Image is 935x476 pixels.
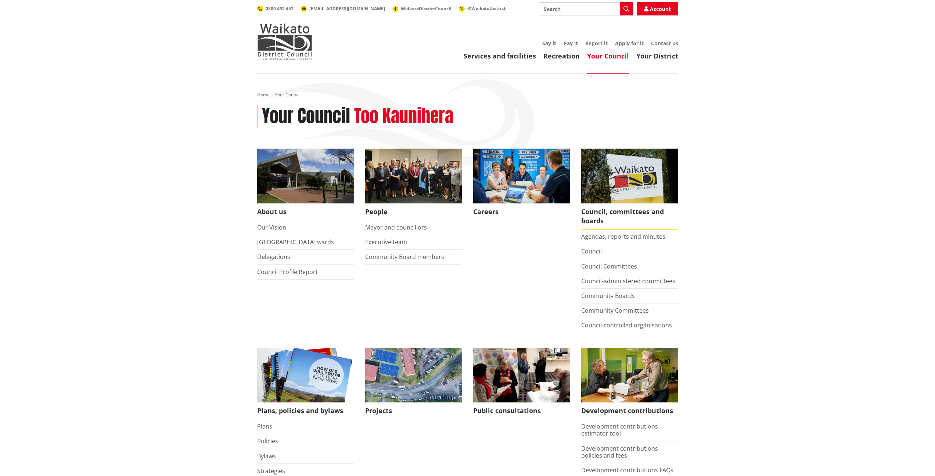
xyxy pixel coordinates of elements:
a: Your Council [587,51,629,60]
span: @WaikatoDistrict [467,5,506,11]
a: Policies [257,437,278,445]
a: public-consultations Public consultations [473,348,570,420]
a: Council Committees [581,262,637,270]
a: Pay it [564,40,578,47]
span: Careers [473,203,570,220]
img: Waikato District Council - Te Kaunihera aa Takiwaa o Waikato [257,24,312,60]
span: WaikatoDistrictCouncil [401,6,452,12]
span: Your Council [275,92,301,98]
a: Your District [636,51,678,60]
a: Strategies [257,467,285,475]
a: Report it [585,40,608,47]
span: Public consultations [473,402,570,419]
a: WDC Building 0015 About us [257,149,354,220]
a: Careers [473,149,570,220]
a: [GEOGRAPHIC_DATA] wards [257,238,334,246]
img: 2022 Council [365,149,462,203]
img: public-consultations [473,348,570,403]
a: Council [581,247,602,255]
a: Agendas, reports and minutes [581,232,665,241]
span: Plans, policies and bylaws [257,402,354,419]
a: We produce a number of plans, policies and bylaws including the Long Term Plan Plans, policies an... [257,348,354,420]
a: Executive team [365,238,407,246]
a: Contact us [651,40,678,47]
a: Our Vision [257,223,286,231]
a: @WaikatoDistrict [459,5,506,11]
img: Long Term Plan [257,348,354,403]
a: Say it [542,40,556,47]
a: Waikato-District-Council-sign Council, committees and boards [581,149,678,230]
img: Waikato-District-Council-sign [581,149,678,203]
span: Council, committees and boards [581,203,678,230]
a: Recreation [543,51,580,60]
a: Council-controlled organisations [581,321,672,329]
a: Bylaws [257,452,276,460]
a: Development contributions FAQs [581,466,673,474]
a: Mayor and councillors [365,223,427,231]
span: [EMAIL_ADDRESS][DOMAIN_NAME] [309,6,385,12]
a: Plans [257,422,272,430]
img: WDC Building 0015 [257,149,354,203]
a: Community Board members [365,253,444,261]
span: About us [257,203,354,220]
img: Fees [581,348,678,403]
a: Council Profile Report [257,268,318,276]
h1: Your Council [262,106,350,127]
a: Account [637,2,678,15]
input: Search input [539,2,633,15]
a: Community Committees [581,306,649,315]
span: 0800 492 452 [266,6,294,12]
a: Council-administered committees [581,277,675,285]
a: Home [257,92,270,98]
a: Services and facilities [464,51,536,60]
span: Projects [365,402,462,419]
a: Apply for it [615,40,644,47]
nav: breadcrumb [257,92,678,98]
a: 2022 Council People [365,149,462,220]
a: Delegations [257,253,290,261]
a: 0800 492 452 [257,6,294,12]
a: Projects [365,348,462,420]
img: DJI_0336 [365,348,462,403]
a: [EMAIL_ADDRESS][DOMAIN_NAME] [301,6,385,12]
span: Development contributions [581,402,678,419]
a: Development contributions policies and fees [581,444,658,459]
a: WaikatoDistrictCouncil [392,6,452,12]
a: Development contributions estimator tool [581,422,658,437]
img: Office staff in meeting - Career page [473,149,570,203]
a: Community Boards [581,292,635,300]
a: FInd out more about fees and fines here Development contributions [581,348,678,420]
h2: Too Kaunihera [354,106,453,127]
span: People [365,203,462,220]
